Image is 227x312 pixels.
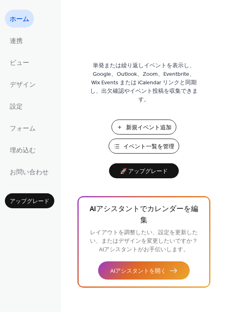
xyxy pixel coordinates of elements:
[5,97,28,115] a: 設定
[126,124,171,132] span: 新規イベント追加
[10,13,29,26] span: ホーム
[109,139,179,154] button: イベント一覧を管理
[10,166,49,179] span: お問い合わせ
[114,166,174,177] span: 🚀 アップグレード
[10,100,23,113] span: 設定
[10,197,49,206] span: アップグレード
[5,53,34,71] a: ビュー
[5,119,41,137] a: フォーム
[5,163,54,181] a: お問い合わせ
[123,143,174,151] span: イベント一覧を管理
[10,57,29,70] span: ビュー
[10,79,36,92] span: デザイン
[5,10,34,28] a: ホーム
[109,163,179,178] button: 🚀 アップグレード
[5,193,54,208] button: アップグレード
[111,120,176,135] button: 新規イベント追加
[90,227,198,255] span: レイアウトを調整したい、設定を更新したい、またはデザインを変更したいですか？AIアシスタントがお手伝いします。
[10,144,36,157] span: 埋め込む
[5,32,28,49] a: 連携
[10,35,23,48] span: 連携
[10,122,36,135] span: フォーム
[98,261,190,280] button: AIアシスタントを開く
[90,204,198,227] span: AIアシスタントでカレンダーを編集
[5,75,41,93] a: デザイン
[89,62,199,104] span: 単発または繰り返しイベントを表示し、Google、Outlook、Zoom、Eventbrite、Wix Events または iCalendar リンクと同期し、出欠確認やイベント投稿を収集で...
[5,141,41,159] a: 埋め込む
[110,267,166,276] span: AIアシスタントを開く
